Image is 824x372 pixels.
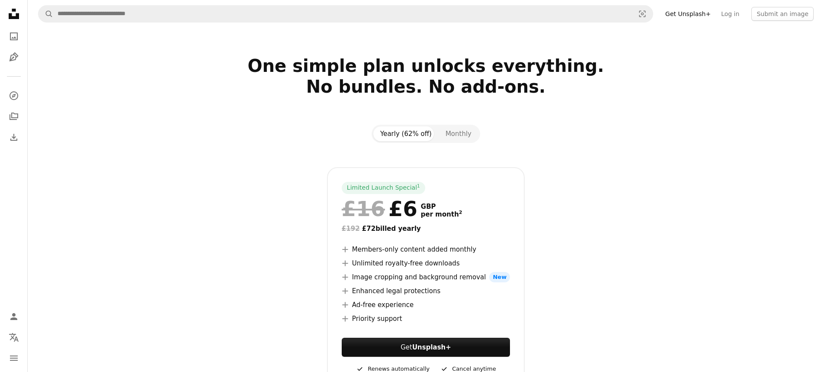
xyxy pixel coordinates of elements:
sup: 1 [417,183,420,188]
a: Photos [5,28,22,45]
li: Image cropping and background removal [342,272,510,282]
span: £16 [342,197,385,220]
a: Explore [5,87,22,104]
strong: Unsplash+ [412,343,451,351]
div: £6 [342,197,417,220]
a: Get Unsplash+ [660,7,716,21]
a: Illustrations [5,49,22,66]
a: Log in [716,7,744,21]
li: Enhanced legal protections [342,286,510,296]
button: Yearly (62% off) [373,126,439,141]
a: Collections [5,108,22,125]
button: Search Unsplash [38,6,53,22]
div: Limited Launch Special [342,182,425,194]
span: per month [421,210,462,218]
span: GBP [421,203,462,210]
span: New [489,272,510,282]
a: Home — Unsplash [5,5,22,24]
a: Log in / Sign up [5,308,22,325]
li: Priority support [342,314,510,324]
li: Ad-free experience [342,300,510,310]
button: Monthly [439,126,478,141]
li: Unlimited royalty-free downloads [342,258,510,268]
button: Language [5,329,22,346]
li: Members-only content added monthly [342,244,510,255]
a: 2 [457,210,464,218]
span: £192 [342,225,360,233]
button: Visual search [632,6,653,22]
a: 1 [415,184,422,192]
button: Submit an image [751,7,814,21]
form: Find visuals sitewide [38,5,653,23]
div: £72 billed yearly [342,223,510,234]
sup: 2 [459,210,462,215]
a: Download History [5,129,22,146]
h2: One simple plan unlocks everything. No bundles. No add-ons. [147,55,705,118]
button: GetUnsplash+ [342,338,510,357]
button: Menu [5,349,22,367]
